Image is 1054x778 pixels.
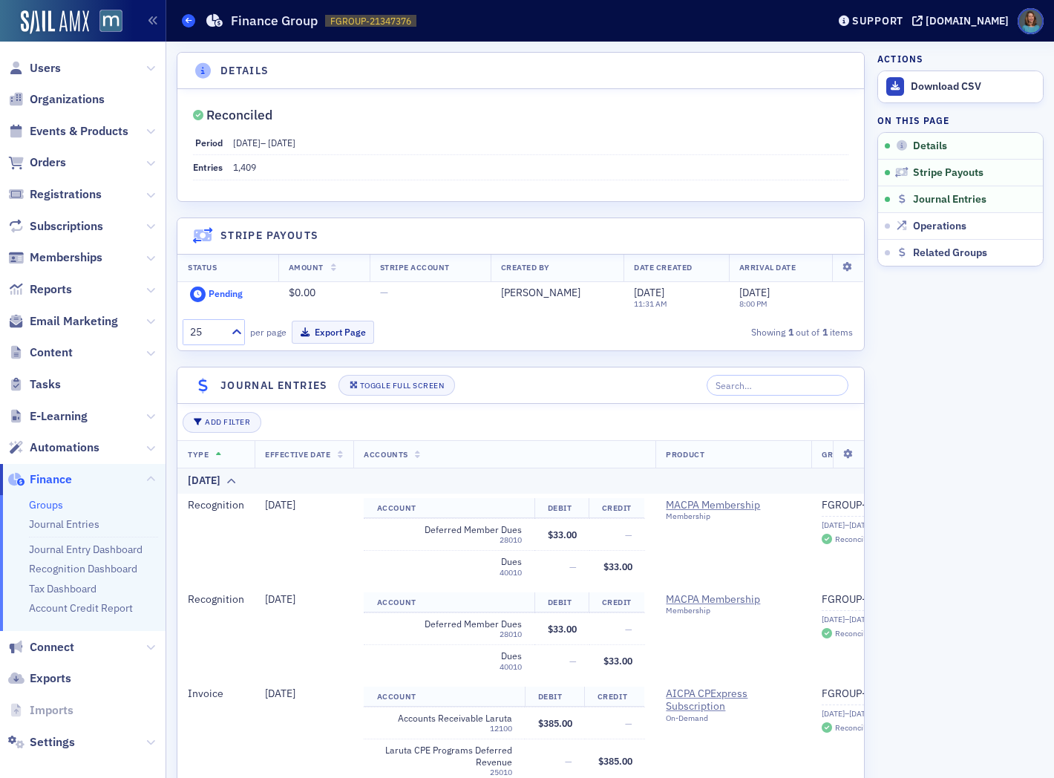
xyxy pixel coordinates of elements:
[525,687,585,707] th: Debit
[387,568,522,578] div: 40010
[666,593,801,607] a: MACPA Membership
[565,755,572,767] span: —
[30,639,74,656] span: Connect
[8,60,61,76] a: Users
[913,220,966,233] span: Operations
[380,262,450,272] span: Stripe Account
[220,63,269,79] h4: Details
[377,724,512,733] div: 12100
[364,498,534,519] th: Account
[289,286,315,299] span: $0.00
[338,375,456,396] button: Toggle Full Screen
[911,80,1035,94] div: Download CSV
[835,724,874,732] div: Reconciled
[21,10,89,34] a: SailAMX
[29,498,63,511] a: Groups
[739,298,767,309] time: 8:00 PM
[666,687,801,713] a: AICPA CPExpress Subscription
[785,325,796,339] strong: 1
[501,262,550,272] span: Created By
[268,137,295,148] span: [DATE]
[926,14,1009,27] div: [DOMAIN_NAME]
[30,670,71,687] span: Exports
[603,560,632,572] span: $33.00
[30,471,72,488] span: Finance
[364,449,407,460] span: Accounts
[819,325,830,339] strong: 1
[190,324,223,340] div: 25
[666,606,801,615] div: Membership
[878,71,1043,102] a: Download CSV
[377,768,512,777] div: 25010
[634,262,692,272] span: Date Created
[29,517,99,531] a: Journal Entries
[387,650,522,661] span: Dues
[569,655,577,667] span: —
[30,249,102,266] span: Memberships
[289,262,324,272] span: Amount
[8,91,105,108] a: Organizations
[822,499,927,512] a: FGROUP-21347376
[188,592,244,606] span: Recognition
[8,154,66,171] a: Orders
[292,321,374,344] button: Export Page
[89,10,122,35] a: View Homepage
[30,123,128,140] span: Events & Products
[8,439,99,456] a: Automations
[220,228,319,243] h4: Stripe Payouts
[30,313,118,330] span: Email Marketing
[8,408,88,425] a: E-Learning
[634,298,667,309] time: 11:31 AM
[29,601,133,615] a: Account Credit Report
[30,60,61,76] span: Users
[233,155,848,179] dd: 1,409
[8,123,128,140] a: Events & Products
[835,535,874,543] div: Reconciled
[220,378,328,393] h4: Journal Entries
[913,140,947,153] span: Details
[589,498,644,519] th: Credit
[387,662,522,672] div: 40010
[377,713,512,724] span: Accounts Receivable Laruta
[822,687,927,701] a: FGROUP-21347376
[707,375,848,396] input: Search…
[912,16,1014,26] button: [DOMAIN_NAME]
[822,449,850,460] span: Group
[265,449,330,460] span: Effective Date
[8,218,103,235] a: Subscriptions
[739,262,796,272] span: Arrival Date
[233,137,295,148] span: –
[387,535,522,545] div: 28010
[206,111,272,120] div: Reconciled
[640,325,853,339] div: Showing out of items
[666,449,704,460] span: Product
[364,687,525,707] th: Account
[387,630,522,639] div: 28010
[548,529,577,540] span: $33.00
[183,412,261,433] button: Add Filter
[188,473,220,488] div: [DATE]
[30,734,75,751] span: Settings
[8,670,71,687] a: Exports
[666,499,801,512] a: MACPA Membership
[1018,8,1044,34] span: Profile
[30,186,102,203] span: Registrations
[822,593,927,607] a: FGROUP-21347376
[835,630,874,638] div: Reconciled
[99,10,122,33] img: SailAMX
[598,755,632,767] span: $385.00
[569,560,577,572] span: —
[29,543,143,556] a: Journal Entry Dashboard
[625,717,632,729] span: —
[30,344,73,361] span: Content
[231,12,318,30] h1: Finance Group
[265,498,295,511] span: [DATE]
[666,713,801,723] div: On-Demand
[188,687,223,700] span: Invoice
[625,529,632,540] span: —
[188,449,209,460] span: Type
[913,166,983,180] span: Stripe Payouts
[913,246,987,260] span: Related Groups
[666,511,801,521] div: Membership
